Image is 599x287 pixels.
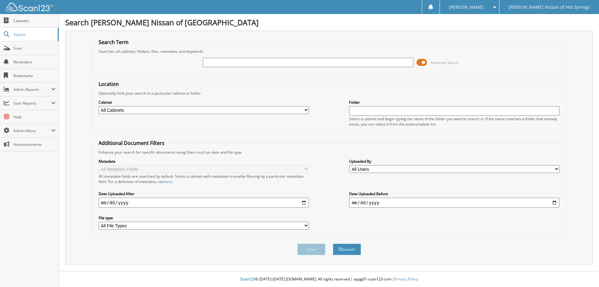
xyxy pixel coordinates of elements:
label: Uploaded By [349,159,559,164]
span: Search [13,32,55,37]
label: Date Uploaded After [99,191,309,196]
label: File type [99,215,309,220]
button: Clear [297,244,325,255]
span: Bookmarks [13,73,56,78]
button: Search [333,244,361,255]
div: Searches all cabinets, folders, files, metadata, and keywords [95,49,563,54]
span: Scan [13,46,56,51]
div: Select a cabinet and begin typing the name of the folder you want to search in. If the name match... [349,116,559,127]
span: Scan123 [240,276,255,282]
legend: Search Term [95,39,132,46]
span: Reminders [13,59,56,65]
span: Help [13,114,56,120]
span: [PERSON_NAME] Nissan of Hot Springs [509,5,590,9]
a: Privacy Policy [395,276,418,282]
label: Metadata [99,159,309,164]
div: © [DATE]-[DATE] [DOMAIN_NAME]. All rights reserved | appg01-scan123-com | [59,272,599,287]
span: [PERSON_NAME] [449,5,484,9]
div: All metadata fields are searched by default. Select a cabinet with metadata to enable filtering b... [99,174,309,184]
span: User Reports [13,101,51,106]
label: Date Uploaded Before [349,191,559,196]
input: end [349,198,559,208]
label: Folder [349,100,559,105]
legend: Additional Document Filters [95,140,168,146]
span: Announcements [13,142,56,147]
legend: Location [95,81,122,87]
div: Enhance your search for specific documents using filters such as date and file type. [95,150,563,155]
span: Admin Menu [13,128,51,133]
input: start [99,198,309,208]
a: here [164,179,172,184]
h1: Search [PERSON_NAME] Nissan of [GEOGRAPHIC_DATA] [65,17,593,27]
span: Cabinets [13,18,56,23]
div: Optionally limit your search to a particular cabinet or folder [95,91,563,96]
label: Cabinet [99,100,309,105]
span: Admin Reports [13,87,51,92]
img: scan123-logo-white.svg [6,3,53,11]
span: Advanced Search [431,60,458,65]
